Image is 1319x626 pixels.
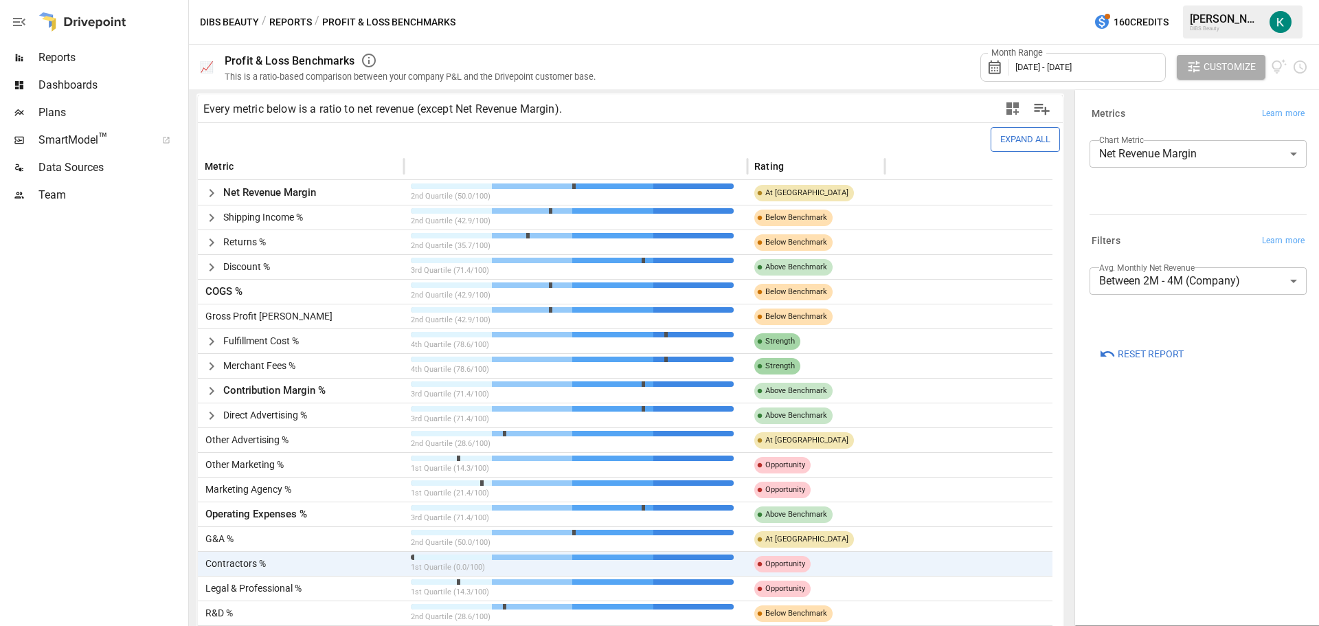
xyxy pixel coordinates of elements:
[1262,234,1305,248] span: Learn more
[203,102,562,115] div: Every metric below is a ratio to net revenue (except Net Revenue Margin).
[1092,107,1125,122] h6: Metrics
[38,132,147,148] span: SmartModel
[760,577,811,601] span: Opportunity
[411,389,734,401] p: 3rd Quartile (71.4/100)
[760,379,833,403] span: Above Benchmark
[760,403,833,427] span: Above Benchmark
[200,533,234,544] span: G&A %
[235,157,254,176] button: Sort
[225,54,355,67] div: Profit & Loss Benchmarks
[1026,93,1057,124] button: Manage Columns
[98,130,108,147] span: ™
[760,329,800,353] span: Strength
[1090,267,1307,295] div: Between 2M - 4M (Company)
[988,47,1046,59] label: Month Range
[411,339,734,351] p: 4th Quartile (78.6/100)
[760,255,833,279] span: Above Benchmark
[411,438,734,450] p: 2nd Quartile (28.6/100)
[991,127,1060,151] button: Expand All
[200,311,332,322] span: Gross Profit [PERSON_NAME]
[200,459,284,470] span: Other Marketing %
[760,552,811,576] span: Opportunity
[200,508,307,520] span: Operating Expenses %
[760,280,833,304] span: Below Benchmark
[315,14,319,31] div: /
[223,384,326,396] span: Contribution Margin %
[223,212,303,223] span: Shipping Income %
[38,104,185,121] span: Plans
[200,484,291,495] span: Marketing Agency %
[223,335,299,346] span: Fulfillment Cost %
[38,187,185,203] span: Team
[38,49,185,66] span: Reports
[760,453,811,477] span: Opportunity
[223,410,307,421] span: Direct Advertising %
[200,607,233,618] span: R&D %
[411,587,734,599] p: 1st Quartile (14.3/100)
[38,159,185,176] span: Data Sources
[411,191,734,203] p: 2nd Quartile (50.0/100)
[1092,234,1120,249] h6: Filters
[411,414,734,425] p: 3rd Quartile (71.4/100)
[200,434,289,445] span: Other Advertising %
[411,364,734,376] p: 4th Quartile (78.6/100)
[411,488,734,500] p: 1st Quartile (21.4/100)
[411,463,734,475] p: 1st Quartile (14.3/100)
[412,157,431,176] button: Sort
[262,14,267,31] div: /
[1271,55,1287,80] button: View documentation
[269,14,312,31] button: Reports
[760,502,833,526] span: Above Benchmark
[1090,140,1307,168] div: Net Revenue Margin
[1261,3,1300,41] button: Katherine Rose
[225,71,596,82] div: This is a ratio-based comparison between your company P&L and the Drivepoint customer base.
[223,261,270,272] span: Discount %
[1088,10,1174,35] button: 160Credits
[760,527,854,551] span: At [GEOGRAPHIC_DATA]
[200,583,302,594] span: Legal & Professional %
[411,537,734,549] p: 2nd Quartile (50.0/100)
[1099,134,1144,146] label: Chart Metric
[1190,25,1261,32] div: DIBS Beauty
[1090,342,1193,366] button: Reset Report
[38,77,185,93] span: Dashboards
[760,478,811,502] span: Opportunity
[223,360,295,371] span: Merchant Fees %
[411,562,734,574] p: 1st Quartile (0.0/100)
[205,159,234,173] span: Metric
[760,354,800,378] span: Strength
[223,236,266,247] span: Returns %
[1292,59,1308,75] button: Schedule report
[1204,58,1256,76] span: Customize
[1099,262,1195,273] label: Avg. Monthly Net Revenue
[411,612,734,623] p: 2nd Quartile (28.6/100)
[760,181,854,205] span: At [GEOGRAPHIC_DATA]
[760,304,833,328] span: Below Benchmark
[200,558,266,569] span: Contractors %
[1015,62,1072,72] span: [DATE] - [DATE]
[1177,55,1266,80] button: Customize
[411,241,734,252] p: 2nd Quartile (35.7/100)
[411,315,734,326] p: 2nd Quartile (42.9/100)
[1118,346,1184,363] span: Reset Report
[411,216,734,227] p: 2nd Quartile (42.9/100)
[785,157,804,176] button: Sort
[411,513,734,524] p: 3rd Quartile (71.4/100)
[1270,11,1292,33] img: Katherine Rose
[760,428,854,452] span: At [GEOGRAPHIC_DATA]
[200,285,243,298] span: COGS %
[760,601,833,625] span: Below Benchmark
[200,14,259,31] button: DIBS Beauty
[200,60,214,74] div: 📈
[1114,14,1169,31] span: 160 Credits
[760,205,833,230] span: Below Benchmark
[223,186,316,199] span: Net Revenue Margin
[411,265,734,277] p: 3rd Quartile (71.4/100)
[760,230,833,254] span: Below Benchmark
[754,159,784,173] span: Rating
[411,290,734,302] p: 2nd Quartile (42.9/100)
[1262,107,1305,121] span: Learn more
[1190,12,1261,25] div: [PERSON_NAME]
